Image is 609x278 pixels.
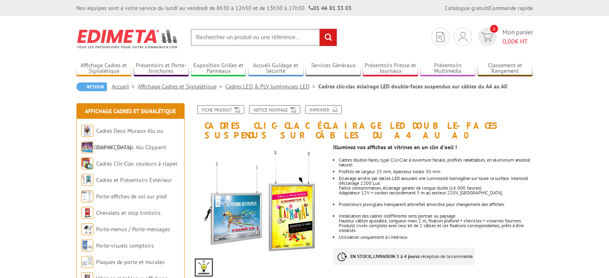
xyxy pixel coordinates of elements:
strong: EN STOCK, LIVRAISON 3 à 4 jours [350,253,418,259]
a: Porte-visuels comptoirs [96,242,154,249]
a: Cadres et Présentoirs Extérieur [96,176,172,184]
p: Protecteurs plexiglass transparent antireflet amovible pour changement des affiches. [339,202,533,207]
span: 0,00 [502,37,515,45]
span: Mon panier [502,28,533,46]
a: Présentoirs Presse et Journaux [363,62,418,75]
a: Classement et Rangement [478,62,533,75]
input: Rechercher un produit ou une référence... [191,29,337,46]
a: Accueil Guidage et Sécurité [248,62,303,75]
a: Porte-affiches de sol sur pied [96,193,167,200]
a: Affichage Cadres et Signalétique [76,62,132,75]
a: Porte-menus / Porte-messages [96,226,170,233]
a: Cadres Clic-Clac Alu Clippant [96,144,166,151]
div: Installation des cadres indifférente sens portrait ou paysage. [339,214,533,218]
a: Cadres Deco Muraux Alu ou [GEOGRAPHIC_DATA] [81,127,163,151]
a: Notice Montage [249,105,300,114]
div: Faible consommation, éclairage garanti de longue durée (16 000 heures). [339,186,533,190]
div: Hauteur câbles ajustable, longueur maxi 2 m, fixation plafond + chevilles + visseries fournies. [339,218,533,223]
li: Cadres clic-clac éclairage LED double-faces suspendus sur câbles du A4 au A0 [318,82,507,90]
img: devis rapide [436,32,444,42]
div: Profilés de largeur 25 mm, épaisseur totale 30 mm. [339,169,533,174]
a: Exposition Grilles et Panneaux [191,62,246,75]
div: Nos équipes sont à votre service du lundi au vendredi de 8h30 à 12h30 et de 13h30 à 17h30 [76,4,352,12]
a: Affichage Cadres et Signalétique [138,83,225,90]
p: Utilisation uniquement à l’intérieur. [339,235,533,240]
a: Catalogue gratuit [445,4,488,12]
span: € HT [502,37,533,46]
img: Cadres et Présentoirs Extérieur [81,174,93,186]
p: à réception de la commande [333,248,475,265]
a: Affichage Cadres et Signalétique [85,108,176,115]
img: Chevalets et stop trottoirs [81,207,93,219]
a: Présentoirs et Porte-brochures [134,62,189,75]
a: Commande rapide [489,4,533,12]
span: 0 [490,25,498,33]
a: Fiche produit [197,105,244,114]
a: Imprimer [305,105,342,114]
input: rechercher [320,29,337,46]
img: Edimeta [76,24,179,54]
a: Accueil [112,83,138,90]
a: Plaques de porte et murales [96,258,165,266]
a: devis rapide 0 Mon panier 0,00€ HT [476,28,533,46]
strong: 01 46 81 33 03 [309,4,352,12]
a: Retour [76,82,107,91]
h1: Cadres clic-clac éclairage LED double-faces suspendus sur câbles du A4 au A0 [187,105,539,140]
div: | [445,4,533,12]
img: Porte-menus / Porte-messages [81,223,93,235]
a: Chevalets et stop trottoirs [96,209,161,216]
p: Cadres double-faces, type Clic-Clac à ouverture faciale, profilés rabattables, en aluminium anodi... [339,158,533,167]
a: Cadres LED & PLV lumineuses LED [225,83,318,90]
img: Cadres Clic-Clac couleurs à clapet [81,158,93,170]
strong: Illuminez vos affiches et vitrines en un clin d'oeil ! [333,144,457,151]
img: Plaques de porte et murales [81,256,93,268]
a: Services Généraux [306,62,361,75]
a: Cadres Clic-Clac couleurs à clapet [96,160,177,167]
img: Porte-visuels comptoirs [81,240,93,252]
img: Cadres Deco Muraux Alu ou Bois [81,125,93,137]
div: Produits livrés complets avec leur kit de 2 câbles et les fixations correspondantes, prêts à être... [339,223,533,233]
a: Présentoirs Multimédia [420,62,476,75]
img: devis rapide [481,32,493,42]
div: Adaptateur 12V + cordon raccordement 3 m au secteur 220V, [GEOGRAPHIC_DATA]. [339,190,533,195]
img: devis rapide [458,32,467,42]
img: Porte-affiches de sol sur pied [81,190,93,202]
div: Eclairage arrière par dalles LED assurant une luminosité homogène sur toute la surface. Intensité... [339,176,533,186]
